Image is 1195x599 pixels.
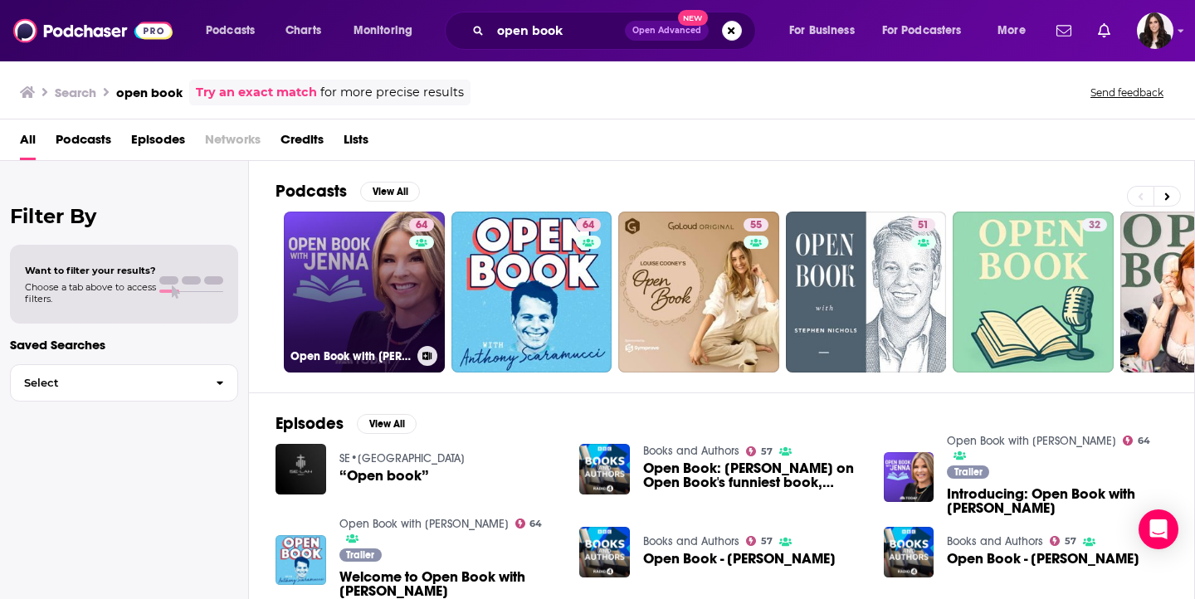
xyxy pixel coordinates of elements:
a: Lists [344,126,368,160]
a: EpisodesView All [276,413,417,434]
a: “Open book” [339,469,429,483]
a: 64 [451,212,612,373]
button: open menu [986,17,1046,44]
button: open menu [194,17,276,44]
a: PodcastsView All [276,181,420,202]
h3: Open Book with [PERSON_NAME] [290,349,411,363]
a: 51 [911,218,935,231]
span: New [678,10,708,26]
span: Trailer [954,467,983,477]
h2: Filter By [10,204,238,228]
span: Podcasts [206,19,255,42]
span: Open Book: [PERSON_NAME] on Open Book's funniest book, [PERSON_NAME] on [PERSON_NAME] [643,461,864,489]
span: Introducing: Open Book with [PERSON_NAME] [947,487,1168,515]
h3: Search [55,85,96,100]
div: Open Intercom Messenger [1139,509,1178,549]
a: 32 [953,212,1114,373]
span: 51 [918,217,929,234]
button: open menu [342,17,434,44]
a: 57 [746,536,773,546]
a: Show notifications dropdown [1091,17,1117,45]
a: 64 [576,218,601,231]
a: Podcasts [56,126,111,160]
a: 55 [744,218,768,231]
button: View All [357,414,417,434]
a: Open Book - Diana Athill [947,552,1139,566]
a: Introducing: Open Book with Jenna [947,487,1168,515]
a: 51 [786,212,947,373]
span: For Business [789,19,855,42]
button: Select [10,364,238,402]
span: Monitoring [354,19,412,42]
span: 64 [1138,437,1150,445]
a: Open Book with Anthony Scaramucci [339,517,509,531]
a: 57 [746,446,773,456]
span: For Podcasters [882,19,962,42]
img: Podchaser - Follow, Share and Rate Podcasts [13,15,173,46]
span: Charts [285,19,321,42]
a: Open Book with Jenna [947,434,1116,448]
img: “Open book” [276,444,326,494]
a: Episodes [131,126,185,160]
a: Open Book: Jo Brand on Open Book's funniest book, Roy Hattersley on Charles Dickens [643,461,864,489]
a: Welcome to Open Book with Anthony Scaramucci [339,570,560,598]
span: 32 [1089,217,1100,234]
a: 32 [1082,218,1107,231]
a: 64 [1123,436,1150,446]
p: Saved Searches [10,337,238,353]
button: Open AdvancedNew [625,21,709,41]
img: Open Book: Jo Brand on Open Book's funniest book, Roy Hattersley on Charles Dickens [579,444,630,494]
a: Credits [280,126,324,160]
span: 57 [761,538,773,545]
img: Open Book - Petina Gappah [579,527,630,577]
span: 64 [583,217,594,234]
a: Show notifications dropdown [1050,17,1078,45]
a: 57 [1050,536,1076,546]
button: open menu [871,17,986,44]
button: Show profile menu [1137,12,1173,49]
button: View All [360,182,420,202]
span: Open Advanced [632,27,701,35]
span: All [20,126,36,160]
span: Choose a tab above to access filters. [25,281,156,304]
a: Books and Authors [643,534,739,548]
img: Introducing: Open Book with Jenna [884,452,934,503]
a: Welcome to Open Book with Anthony Scaramucci [276,535,326,586]
span: 64 [529,520,542,528]
h2: Episodes [276,413,344,434]
a: 55 [618,212,779,373]
a: Open Book - Petina Gappah [643,552,836,566]
span: Want to filter your results? [25,265,156,276]
span: Logged in as RebeccaShapiro [1137,12,1173,49]
div: Search podcasts, credits, & more... [461,12,772,50]
a: Books and Authors [947,534,1043,548]
span: 64 [416,217,427,234]
span: for more precise results [320,83,464,102]
span: More [997,19,1026,42]
span: 57 [761,448,773,455]
a: Charts [275,17,331,44]
a: SE•LAH [339,451,465,465]
button: Send feedback [1085,85,1168,100]
img: User Profile [1137,12,1173,49]
span: Networks [205,126,261,160]
img: Open Book - Diana Athill [884,527,934,577]
a: Books and Authors [643,444,739,458]
a: 64 [409,218,434,231]
button: open menu [778,17,876,44]
a: Try an exact match [196,83,317,102]
a: 64 [515,519,543,528]
a: 64Open Book with [PERSON_NAME] [284,212,445,373]
h3: open book [116,85,183,100]
span: Trailer [346,550,374,560]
